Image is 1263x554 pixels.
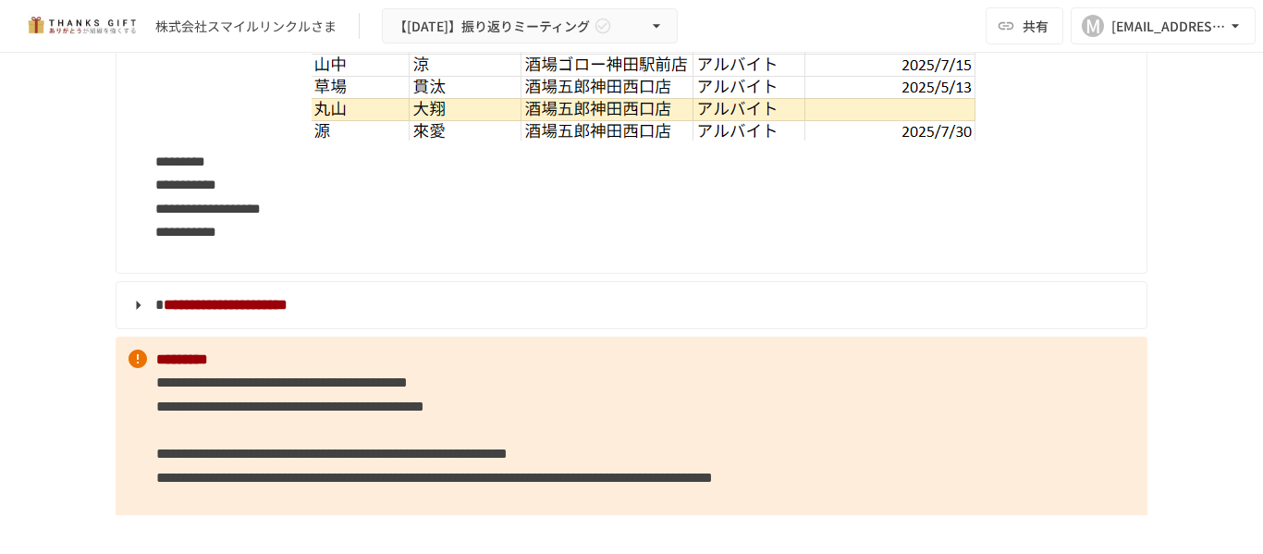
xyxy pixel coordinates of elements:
[155,17,337,36] div: 株式会社スマイルリンクルさま
[1071,7,1256,44] button: M[EMAIL_ADDRESS][DOMAIN_NAME]
[1082,15,1104,37] div: M
[394,15,590,38] span: 【[DATE]】振り返りミーティング
[22,11,141,41] img: mMP1OxWUAhQbsRWCurg7vIHe5HqDpP7qZo7fRoNLXQh
[1023,16,1048,36] span: 共有
[382,8,678,44] button: 【[DATE]】振り返りミーティング
[1111,15,1226,38] div: [EMAIL_ADDRESS][DOMAIN_NAME]
[986,7,1063,44] button: 共有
